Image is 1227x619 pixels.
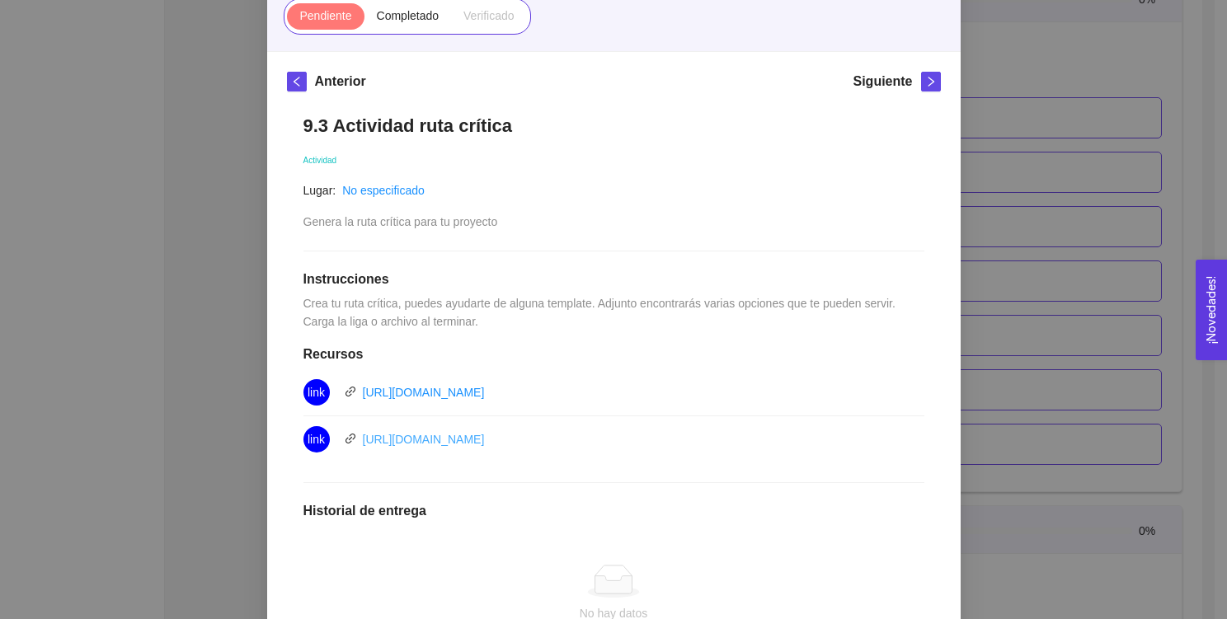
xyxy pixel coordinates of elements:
[463,9,514,22] span: Verificado
[299,9,351,22] span: Pendiente
[287,72,307,91] button: left
[303,297,899,328] span: Crea tu ruta crítica, puedes ayudarte de alguna template. Adjunto encontrarás varias opciones que...
[922,76,940,87] span: right
[303,115,924,137] h1: 9.3 Actividad ruta crítica
[363,433,485,446] a: [URL][DOMAIN_NAME]
[1196,260,1227,360] button: Open Feedback Widget
[303,271,924,288] h1: Instrucciones
[853,72,912,91] h5: Siguiente
[345,386,356,397] span: link
[308,379,325,406] span: link
[303,156,337,165] span: Actividad
[921,72,941,91] button: right
[345,433,356,444] span: link
[377,9,440,22] span: Completado
[288,76,306,87] span: left
[303,215,498,228] span: Genera la ruta crítica para tu proyecto
[363,386,485,399] a: [URL][DOMAIN_NAME]
[303,181,336,199] article: Lugar:
[303,503,924,519] h1: Historial de entrega
[308,426,325,453] span: link
[315,72,366,91] h5: Anterior
[303,346,924,363] h1: Recursos
[342,184,425,197] a: No especificado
